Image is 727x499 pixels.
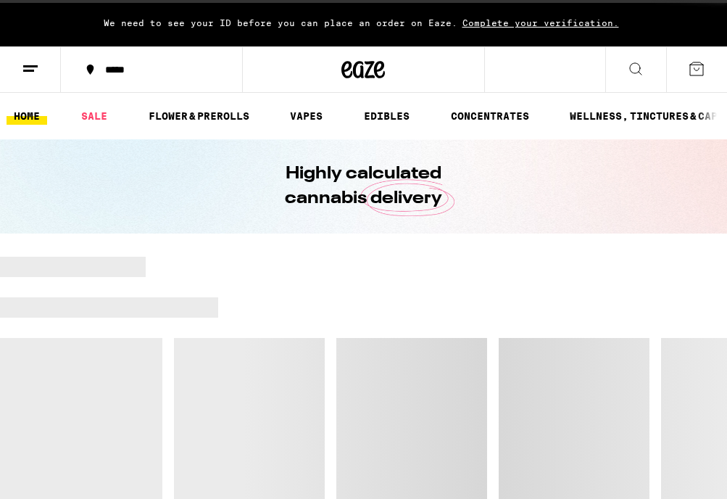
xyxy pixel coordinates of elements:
[7,107,47,125] a: HOME
[141,107,257,125] a: FLOWER & PREROLLS
[104,18,457,28] span: We need to see your ID before you can place an order on Eaze.
[457,18,624,28] span: Complete your verification.
[444,107,536,125] a: CONCENTRATES
[74,107,115,125] a: SALE
[357,107,417,125] a: EDIBLES
[244,162,483,211] h1: Highly calculated cannabis delivery
[283,107,330,125] a: VAPES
